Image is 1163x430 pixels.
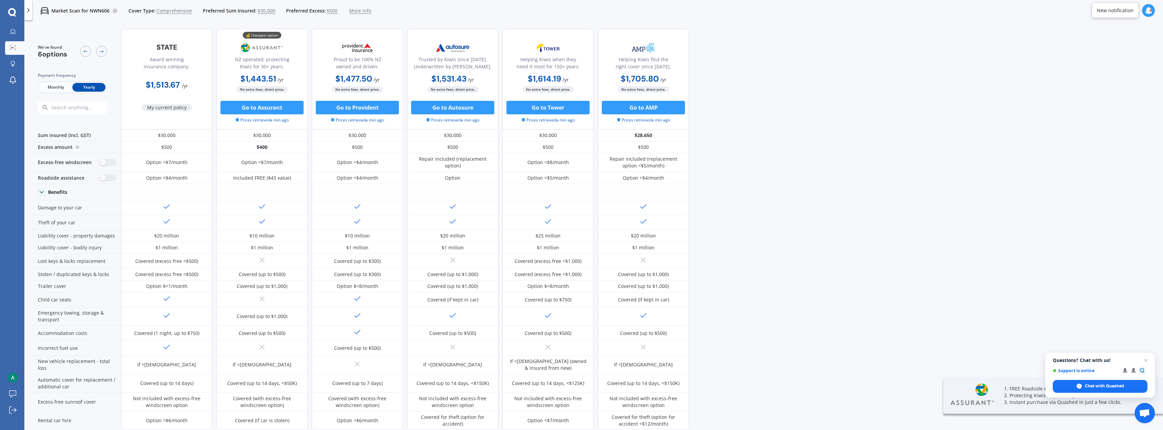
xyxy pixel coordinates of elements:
[1085,383,1124,389] span: Chat with Quashed
[144,39,189,55] img: State-text-1.webp
[563,76,569,83] span: / yr
[126,395,207,409] div: Not included with excess-free windscreen option
[602,101,685,114] button: Go to AMP
[618,296,669,303] div: Covered (if kept in car)
[335,73,372,84] b: $1,477.50
[525,330,571,337] div: Covered (up to $500)
[30,153,121,172] div: Excess-free windscreen
[222,56,302,73] div: NZ operated; protecting Kiwis for 30+ years.
[407,130,498,141] div: $30,000
[429,330,476,337] div: Covered (up to $500)
[607,380,680,387] div: Covered (up to 14 days, <$150K)
[1004,399,1146,406] p: 3. Instant purchase via Quashed in just a few clicks.
[30,356,121,374] div: New vehicle replacement - total loss
[1142,356,1150,364] span: Close chat
[1097,7,1134,14] div: New notification
[506,101,590,114] button: Go to Tower
[30,200,121,215] div: Damage to your car
[527,175,569,181] div: Option <$5/month
[527,283,569,290] div: Option $<8/month
[598,141,689,153] div: $500
[603,156,684,169] div: Repair included (replacement option <$5/month)
[157,7,192,14] span: Comprehensive
[345,232,370,239] div: $10 million
[240,39,284,56] img: Assurant.png
[1004,385,1146,392] p: 1. FREE Roadside Assistance for a limited time.
[631,232,656,239] div: $20 million
[515,258,581,265] div: Covered (excess free <$1,000)
[41,7,49,15] img: car.f15378c7a67c060ca3f3.svg
[502,141,594,153] div: $500
[426,117,479,123] span: Prices retrieved a min ago
[134,330,199,337] div: Covered (1 night, up to $750)
[502,130,594,141] div: $30,000
[221,395,303,409] div: Covered (with excess-free windscreen option)
[30,254,121,269] div: Lost keys & locks replacement
[30,280,121,292] div: Trailer cover
[121,130,212,141] div: $30,000
[442,244,464,251] div: $1 million
[8,372,18,383] img: ACg8ocK0CewpbL0vW1tacyB6OZGpvLymCbcF4HDLgGIbkKGX-m9x7Cs=s96-c
[430,39,475,56] img: Autosure.webp
[412,156,493,169] div: Repair included (replacement option)
[146,283,188,290] div: Option $<1/month
[525,296,571,303] div: Covered (up to $750)
[508,56,588,73] div: Helping Kiwis when they need it most for 150+ years.
[30,411,121,430] div: Rental car hire
[51,105,120,111] input: Search anything...
[30,374,121,393] div: Automatic cover for replacement / additional car
[334,271,381,278] div: Covered (up to $300)
[30,242,121,254] div: Liability cover - bodily injury
[237,313,287,320] div: Covered (up to $1,000)
[1135,403,1155,423] div: Open chat
[427,283,478,290] div: Covered (up to $1,000)
[334,258,381,265] div: Covered (up to $300)
[121,141,212,153] div: $500
[239,330,285,337] div: Covered (up to $500)
[618,86,669,93] span: No extra fees, direct price.
[48,189,67,195] div: Benefits
[154,232,179,239] div: $20 million
[38,50,67,59] span: 6 options
[38,72,107,79] div: Payment frequency
[349,7,371,14] span: More info
[286,7,326,14] span: Preferred Excess:
[146,159,188,166] div: Option <$7/month
[146,80,180,90] b: $1,513.67
[233,175,291,181] div: Included FREE ($43 value)
[1053,380,1147,393] div: Chat with Quashed
[417,380,489,387] div: Covered (up to 14 days, <$150K)
[598,130,689,141] div: $28,650
[146,175,188,181] div: Option <$4/month
[135,271,198,278] div: Covered (excess free <$500)
[30,292,121,307] div: Child car seats
[30,393,121,411] div: Excess-free sunroof cover
[241,159,283,166] div: Option <$7/month
[236,117,289,123] span: Prices retrieved a min ago
[332,86,383,93] span: No extra fees, direct price.
[949,383,996,407] img: Assurant.webp
[30,269,121,280] div: Stolen / duplicated keys & locks
[407,141,498,153] div: $500
[528,73,561,84] b: $1,614.19
[227,380,297,387] div: Covered (up to 14 days, <$50K)
[617,117,670,123] span: Prices retrieved a min ago
[374,76,380,83] span: / yr
[312,141,403,153] div: $500
[30,130,121,141] div: Sum insured (incl. GST)
[512,380,584,387] div: Covered (up to 14 days, <$125K)
[526,39,570,56] img: Tower.webp
[603,56,683,73] div: Helping Kiwis find the right cover since [DATE].
[258,7,275,14] span: $30,000
[278,76,284,83] span: / yr
[427,296,478,303] div: Covered (if kept in car)
[30,215,121,230] div: Theft of your car
[51,7,110,14] p: Market Scan for NWN606
[507,395,589,409] div: Not included with excess-free windscreen option
[423,361,482,368] div: If <[DEMOGRAPHIC_DATA]
[30,172,121,184] div: Roadside assistance
[431,73,467,84] b: $1,531.43
[30,326,121,341] div: Accommodation costs
[250,232,275,239] div: $10 million
[30,341,121,356] div: Incorrect fuel use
